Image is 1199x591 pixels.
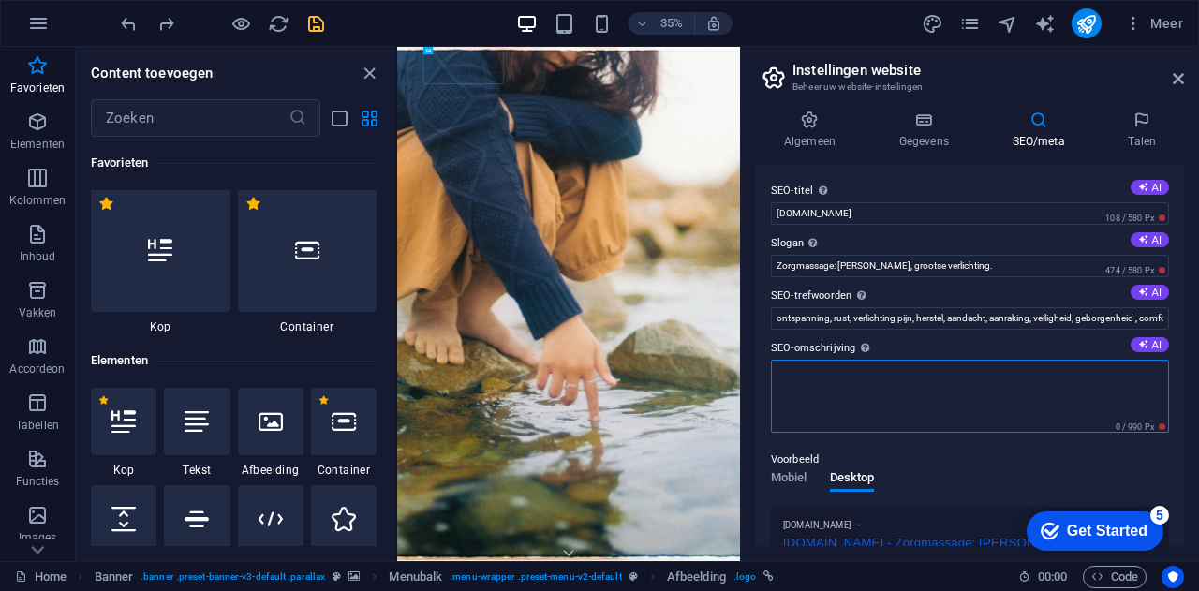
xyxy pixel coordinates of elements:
div: [DOMAIN_NAME] - Zorgmassage: [PERSON_NAME], grootse ... [783,531,1157,551]
span: Klik om te selecteren, dubbelklik om te bewerken [95,566,134,588]
i: Dit element is een aanpasbare voorinstelling [629,571,638,582]
button: reload [267,12,289,35]
span: 108 / 580 Px [1102,212,1169,225]
span: Kop [91,463,156,478]
button: close panel [358,62,380,84]
span: Klik om te selecteren, dubbelklik om te bewerken [667,566,726,588]
h4: SEO/meta [984,111,1101,150]
span: : [1051,569,1054,584]
button: Meer [1117,8,1191,38]
button: SEO-titel [1131,180,1169,195]
i: Publiceren [1075,13,1097,35]
input: Zoeken [91,99,289,137]
i: Opslaan (Ctrl+S) [305,13,327,35]
a: Klik om selectie op te heffen, dubbelklik om Pagina's te open [15,566,67,588]
span: . menu-wrapper .preset-menu-v2-default [450,566,621,588]
span: Afbeelding [238,463,303,478]
i: Ongedaan maken: Omschrijving wijzigen (Ctrl+Z) [118,13,140,35]
span: Desktop [830,466,875,493]
p: Inhoud [20,249,56,264]
h6: 35% [657,12,687,35]
span: Meer [1124,14,1183,33]
span: Uit favorieten verwijderen [98,196,114,212]
div: Get Started 5 items remaining, 0% complete [15,9,152,49]
i: Opnieuw uitvoeren: Omschrijving wijzigen (Ctrl+Y, ⌘+Y) [155,13,177,35]
span: Container [311,463,377,478]
p: Images [19,530,57,545]
span: . banner .preset-banner-v3-default .parallax [141,566,325,588]
h4: Gegevens [871,111,984,150]
label: SEO-omschrijving [771,337,1169,360]
button: design [922,12,944,35]
span: [DOMAIN_NAME] [783,520,851,531]
label: Slogan [771,232,1169,255]
button: publish [1072,8,1102,38]
i: Dit element is een aanpasbare voorinstelling [333,571,341,582]
button: save [304,12,327,35]
button: Usercentrics [1162,566,1184,588]
button: SEO-omschrijving [1131,337,1169,352]
div: Voorbeeld [771,471,874,507]
span: Mobiel [771,466,807,493]
button: pages [959,12,982,35]
nav: breadcrumb [95,566,775,588]
button: list-view [328,107,350,129]
div: 5 [139,4,157,22]
div: Container [311,388,377,478]
span: Klik om te selecteren, dubbelklik om te bewerken [389,566,442,588]
p: Elementen [10,137,65,152]
p: Kolommen [9,193,67,208]
span: Uit favorieten verwijderen [98,395,109,406]
p: Favorieten [10,81,65,96]
span: 00 00 [1038,566,1067,588]
p: Functies [16,474,60,489]
span: . logo [733,566,756,588]
button: navigator [997,12,1019,35]
div: Afbeelding [238,388,303,478]
i: Navigator [997,13,1018,35]
span: Container [238,319,377,334]
button: grid-view [358,107,380,129]
i: Pagina opnieuw laden [268,13,289,35]
span: Uit favorieten verwijderen [245,196,261,212]
button: text_generator [1034,12,1057,35]
button: 35% [629,12,695,35]
div: Get Started [55,21,136,37]
h3: Beheer uw website-instellingen [792,79,1147,96]
button: Slogan [1131,232,1169,247]
span: 474 / 580 Px [1102,264,1169,277]
p: Voorbeeld [771,449,819,471]
span: Code [1091,566,1138,588]
p: Tabellen [16,418,59,433]
button: Code [1083,566,1147,588]
p: Vakken [19,305,57,320]
h2: Instellingen website [792,62,1184,79]
i: Dit element is gelinkt [763,571,774,582]
i: Dit element bevat een achtergrond [348,571,360,582]
span: 0 / 990 Px [1112,421,1169,434]
h6: Content toevoegen [91,62,213,84]
div: Tekst [164,388,229,478]
span: Tekst [164,463,229,478]
h6: Favorieten [91,152,377,174]
div: Kop [91,188,230,334]
i: Design (Ctrl+Alt+Y) [922,13,943,35]
input: Slogan... [771,255,1169,277]
i: Pagina's (Ctrl+Alt+S) [959,13,981,35]
span: Kop [91,319,230,334]
label: SEO-trefwoorden [771,285,1169,307]
i: Stel bij het wijzigen van de grootte van de weergegeven website automatisch het juist zoomniveau ... [705,15,722,32]
div: Kop [91,388,156,478]
button: redo [155,12,177,35]
label: SEO-titel [771,180,1169,202]
button: undo [117,12,140,35]
h4: Algemeen [756,111,871,150]
p: Accordeon [9,362,65,377]
button: SEO-trefwoorden [1131,285,1169,300]
h4: Talen [1101,111,1184,150]
h6: Elementen [91,349,377,372]
div: Container [238,188,377,334]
